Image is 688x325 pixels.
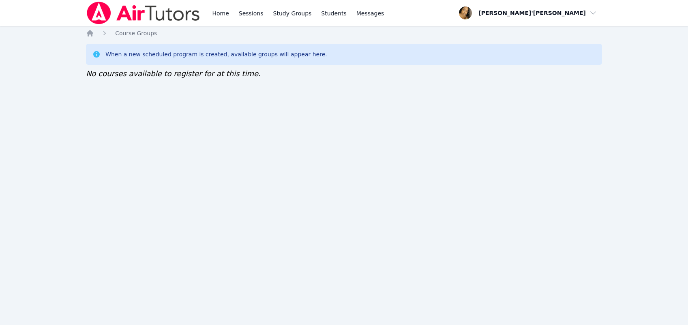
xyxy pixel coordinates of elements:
[86,69,261,78] span: No courses available to register for at this time.
[105,50,327,58] div: When a new scheduled program is created, available groups will appear here.
[86,2,201,24] img: Air Tutors
[86,29,602,37] nav: Breadcrumb
[115,29,157,37] a: Course Groups
[356,9,384,17] span: Messages
[115,30,157,36] span: Course Groups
